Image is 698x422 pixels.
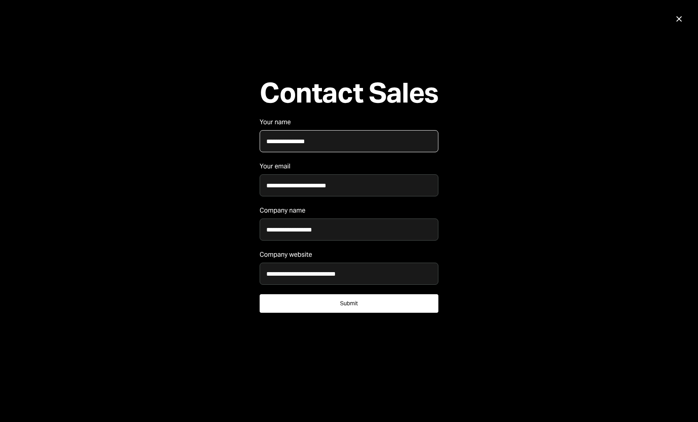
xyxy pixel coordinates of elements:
label: Company website [260,250,438,260]
label: Your email [260,162,438,171]
button: Submit [260,294,438,313]
label: Your name [260,118,438,127]
div: Contact Sales [260,78,438,108]
label: Company name [260,206,438,215]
